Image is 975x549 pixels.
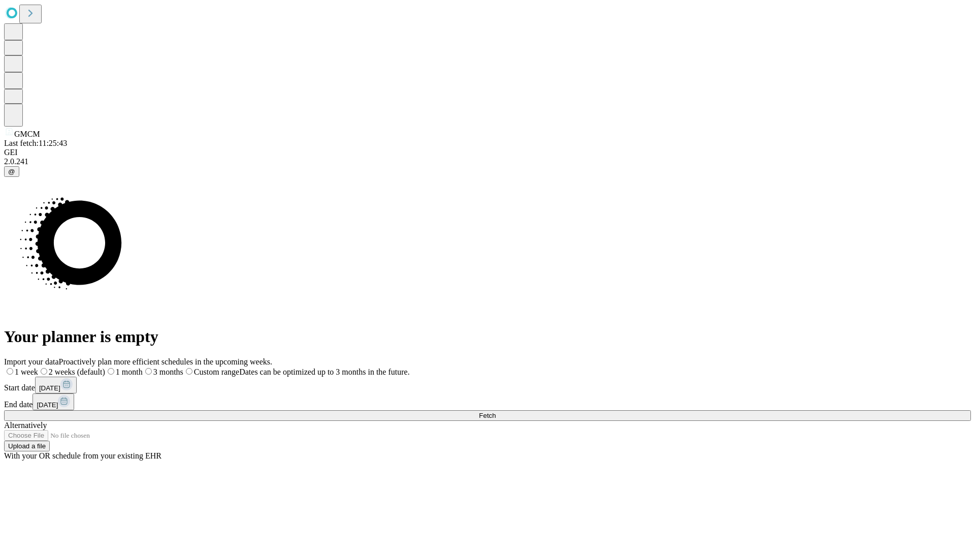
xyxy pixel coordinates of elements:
[4,157,971,166] div: 2.0.241
[4,410,971,421] button: Fetch
[4,441,50,451] button: Upload a file
[145,368,152,375] input: 3 months
[186,368,192,375] input: Custom rangeDates can be optimized up to 3 months in the future.
[4,139,67,147] span: Last fetch: 11:25:43
[7,368,13,375] input: 1 week
[59,357,272,366] span: Proactively plan more efficient schedules in the upcoming weeks.
[37,401,58,409] span: [DATE]
[32,393,74,410] button: [DATE]
[239,368,409,376] span: Dates can be optimized up to 3 months in the future.
[479,412,496,419] span: Fetch
[4,377,971,393] div: Start date
[39,384,60,392] span: [DATE]
[4,166,19,177] button: @
[153,368,183,376] span: 3 months
[8,168,15,175] span: @
[116,368,143,376] span: 1 month
[4,451,161,460] span: With your OR schedule from your existing EHR
[194,368,239,376] span: Custom range
[49,368,105,376] span: 2 weeks (default)
[4,357,59,366] span: Import your data
[4,327,971,346] h1: Your planner is empty
[4,393,971,410] div: End date
[41,368,47,375] input: 2 weeks (default)
[108,368,114,375] input: 1 month
[14,130,40,138] span: GMCM
[4,148,971,157] div: GEI
[4,421,47,430] span: Alternatively
[15,368,38,376] span: 1 week
[35,377,77,393] button: [DATE]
